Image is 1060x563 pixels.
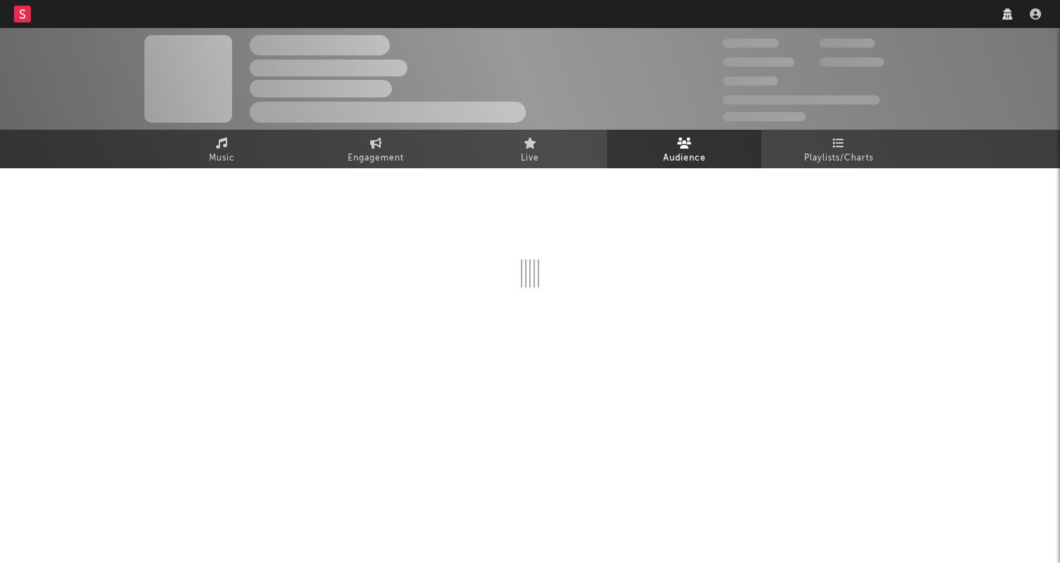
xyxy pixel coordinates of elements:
[723,112,806,121] span: Jump Score: 85.0
[209,150,235,167] span: Music
[521,150,539,167] span: Live
[820,57,884,67] span: 1,000,000
[663,150,706,167] span: Audience
[144,130,299,168] a: Music
[820,39,875,48] span: 100,000
[299,130,453,168] a: Engagement
[348,150,404,167] span: Engagement
[723,57,794,67] span: 50,000,000
[804,150,874,167] span: Playlists/Charts
[761,130,916,168] a: Playlists/Charts
[453,130,607,168] a: Live
[723,39,779,48] span: 300,000
[723,76,778,86] span: 100,000
[723,95,880,104] span: 50,000,000 Monthly Listeners
[607,130,761,168] a: Audience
